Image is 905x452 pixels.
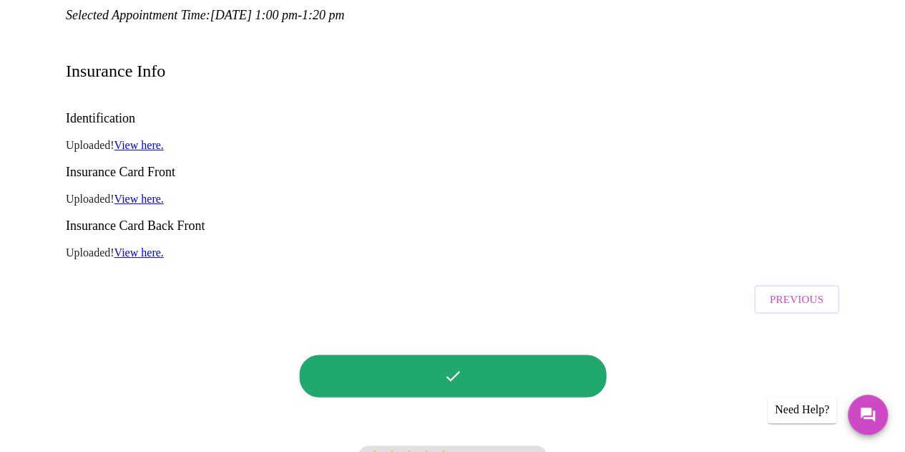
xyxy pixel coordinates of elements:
button: Messages [848,395,888,435]
p: Uploaded! [66,193,839,206]
p: Uploaded! [66,139,839,152]
h3: Insurance Info [66,62,165,81]
button: Previous [754,285,839,314]
em: Selected Appointment Time: [DATE] 1:00 pm - 1:20 pm [66,8,344,22]
a: View here. [114,246,164,259]
div: Need Help? [768,396,836,423]
h3: Identification [66,111,839,126]
h3: Insurance Card Front [66,165,839,180]
a: View here. [114,139,164,151]
a: View here. [114,193,164,205]
h3: Insurance Card Back Front [66,218,839,234]
p: Uploaded! [66,246,839,259]
span: Previous [770,290,823,309]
